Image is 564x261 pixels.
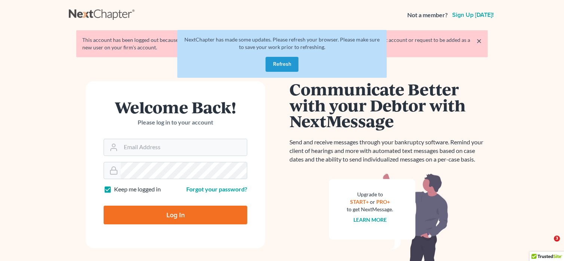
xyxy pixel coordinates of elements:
span: 3 [554,236,560,242]
h1: Communicate Better with your Debtor with NextMessage [289,81,488,129]
p: Send and receive messages through your bankruptcy software. Remind your client of hearings and mo... [289,138,488,164]
label: Keep me logged in [114,185,161,194]
div: Upgrade to [347,191,393,198]
p: Please log in to your account [104,118,247,127]
a: Forgot your password? [186,185,247,193]
a: Sign up [DATE]! [451,12,495,18]
div: to get NextMessage. [347,206,393,213]
button: Refresh [266,57,298,72]
a: START+ [350,199,369,205]
a: Learn more [353,217,387,223]
iframe: Intercom live chat [539,236,557,254]
a: × [476,36,482,45]
input: Log In [104,206,247,224]
input: Email Address [121,139,247,156]
span: NextChapter has made some updates. Please refresh your browser. Please make sure to save your wor... [184,36,380,50]
h1: Welcome Back! [104,99,247,115]
span: or [370,199,375,205]
strong: Not a member? [407,11,448,19]
div: This account has been logged out because someone new has initiated a new session with the same lo... [82,36,482,51]
a: PRO+ [376,199,390,205]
